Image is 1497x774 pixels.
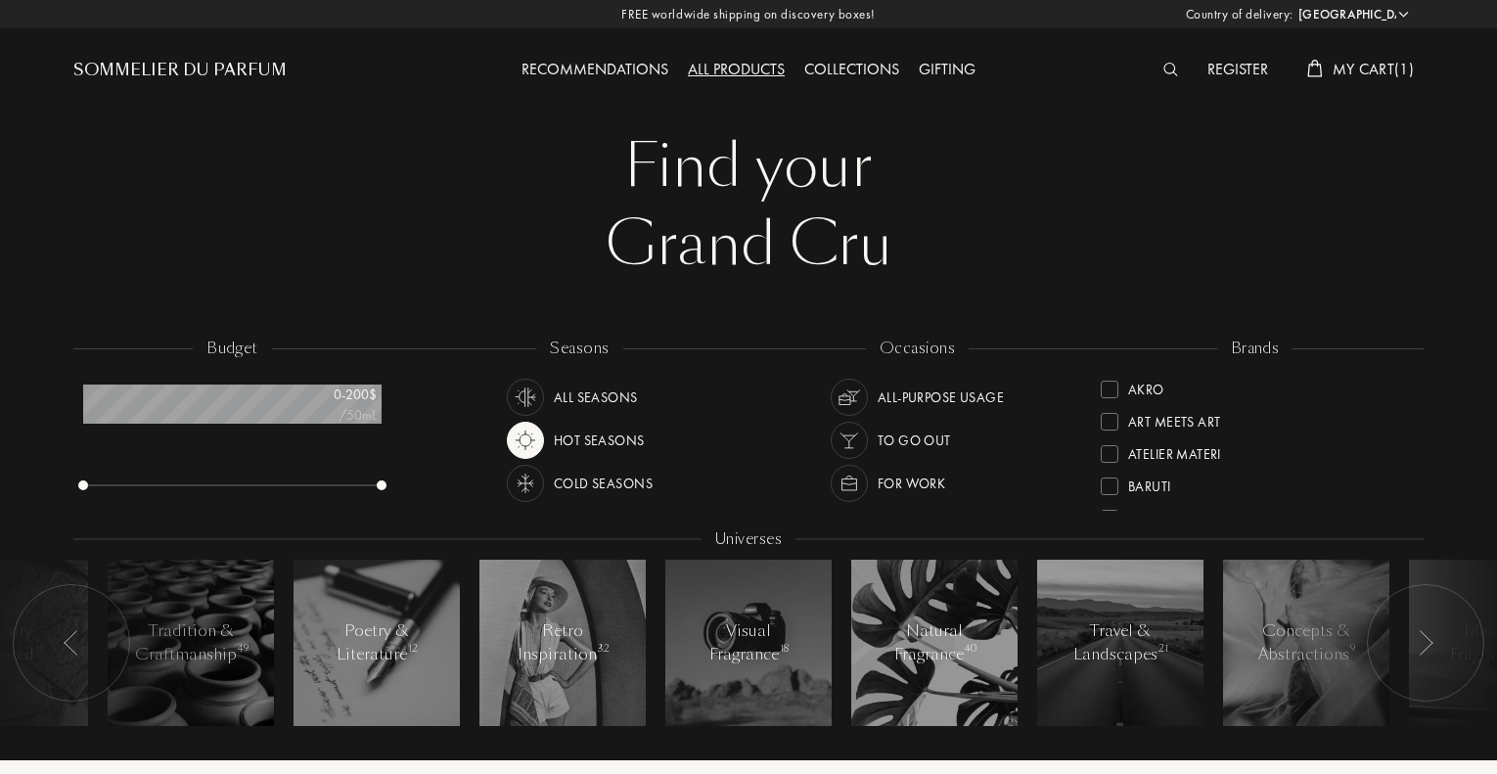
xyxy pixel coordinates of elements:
div: Travel & Landscapes [1073,619,1167,666]
div: Baruti [1128,470,1171,496]
span: 21 [1158,642,1168,656]
div: /50mL [279,405,377,426]
div: Natural Fragrance [893,619,976,666]
div: Hot Seasons [554,422,645,459]
img: cart_white.svg [1307,60,1323,77]
div: seasons [536,338,622,360]
span: 40 [965,642,976,656]
div: Find your [88,127,1409,205]
img: arr_left.svg [1418,630,1433,656]
div: For Work [878,465,945,502]
div: Register [1198,58,1278,83]
div: Binet-Papillon [1128,502,1225,528]
span: My Cart ( 1 ) [1333,59,1414,79]
a: Gifting [909,59,985,79]
span: 18 [780,642,789,656]
div: Grand Cru [88,205,1409,284]
div: All products [678,58,794,83]
span: 12 [408,642,418,656]
a: Recommendations [512,59,678,79]
a: All products [678,59,794,79]
a: Sommelier du Parfum [73,59,287,82]
div: Art Meets Art [1128,405,1220,432]
div: 0 - 200 $ [279,385,377,405]
div: Gifting [909,58,985,83]
span: Country of delivery: [1186,5,1293,24]
img: usage_occasion_party_white.svg [836,427,863,454]
div: All Seasons [554,379,638,416]
div: Visual Fragrance [707,619,791,666]
div: Cold Seasons [554,465,653,502]
img: usage_occasion_all_white.svg [836,384,863,411]
div: All-purpose Usage [878,379,1004,416]
span: 32 [598,642,610,656]
div: Poetry & Literature [336,619,419,666]
div: Retro Inspiration [518,619,609,666]
div: Akro [1128,373,1164,399]
div: brands [1217,338,1293,360]
div: To go Out [878,422,951,459]
div: Universes [702,528,795,551]
img: search_icn_white.svg [1163,63,1178,76]
img: usage_occasion_work_white.svg [836,470,863,497]
div: Collections [794,58,909,83]
div: Atelier Materi [1128,437,1221,464]
a: Register [1198,59,1278,79]
img: arr_left.svg [64,630,79,656]
a: Collections [794,59,909,79]
div: occasions [866,338,969,360]
div: Recommendations [512,58,678,83]
img: usage_season_cold_white.svg [512,470,539,497]
img: usage_season_average_white.svg [512,384,539,411]
div: budget [193,338,272,360]
img: usage_season_hot.svg [512,427,539,454]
